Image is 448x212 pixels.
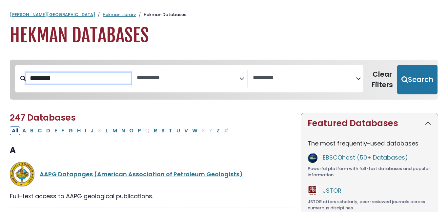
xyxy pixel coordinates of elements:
[127,126,135,135] button: Filter Results O
[136,126,143,135] button: Filter Results P
[10,11,438,18] nav: breadcrumb
[44,126,52,135] button: Filter Results D
[214,126,222,135] button: Filter Results Z
[10,192,293,201] div: Full-text access to AAPG geological publications.
[308,199,431,211] div: JSTOR offers scholarly, peer-reviewed journals across numerous disciplines.
[253,75,356,82] textarea: Search
[119,126,127,135] button: Filter Results N
[67,126,75,135] button: Filter Results G
[59,126,66,135] button: Filter Results F
[10,126,20,135] button: All
[40,170,243,178] a: AAPG Datapages (American Association of Petroleum Geologists)
[301,113,438,134] button: Featured Databases
[20,126,28,135] button: Filter Results A
[89,126,96,135] button: Filter Results J
[137,75,240,82] textarea: Search
[190,126,199,135] button: Filter Results W
[367,65,397,94] button: Clear Filters
[83,126,88,135] button: Filter Results I
[308,165,431,178] div: Powerful platform with full-text databases and popular information.
[10,11,95,18] a: [PERSON_NAME][GEOGRAPHIC_DATA]
[152,126,159,135] button: Filter Results R
[28,126,35,135] button: Filter Results B
[10,60,438,100] nav: Search filters
[323,153,408,162] a: EBSCOhost (50+ Databases)
[136,11,186,18] li: Hekman Databases
[36,126,44,135] button: Filter Results C
[182,126,190,135] button: Filter Results V
[308,139,431,148] p: The most frequently-used databases
[75,126,83,135] button: Filter Results H
[52,126,59,135] button: Filter Results E
[397,65,438,94] button: Submit for Search Results
[167,126,174,135] button: Filter Results T
[159,126,167,135] button: Filter Results S
[10,126,231,134] div: Alpha-list to filter by first letter of database name
[104,126,110,135] button: Filter Results L
[10,25,438,47] h1: Hekman Databases
[174,126,182,135] button: Filter Results U
[10,145,293,155] h3: A
[26,73,131,84] input: Search database by title or keyword
[10,112,76,124] span: 247 Databases
[103,11,136,18] a: Hekman Library
[323,186,341,195] a: JSTOR
[111,126,119,135] button: Filter Results M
